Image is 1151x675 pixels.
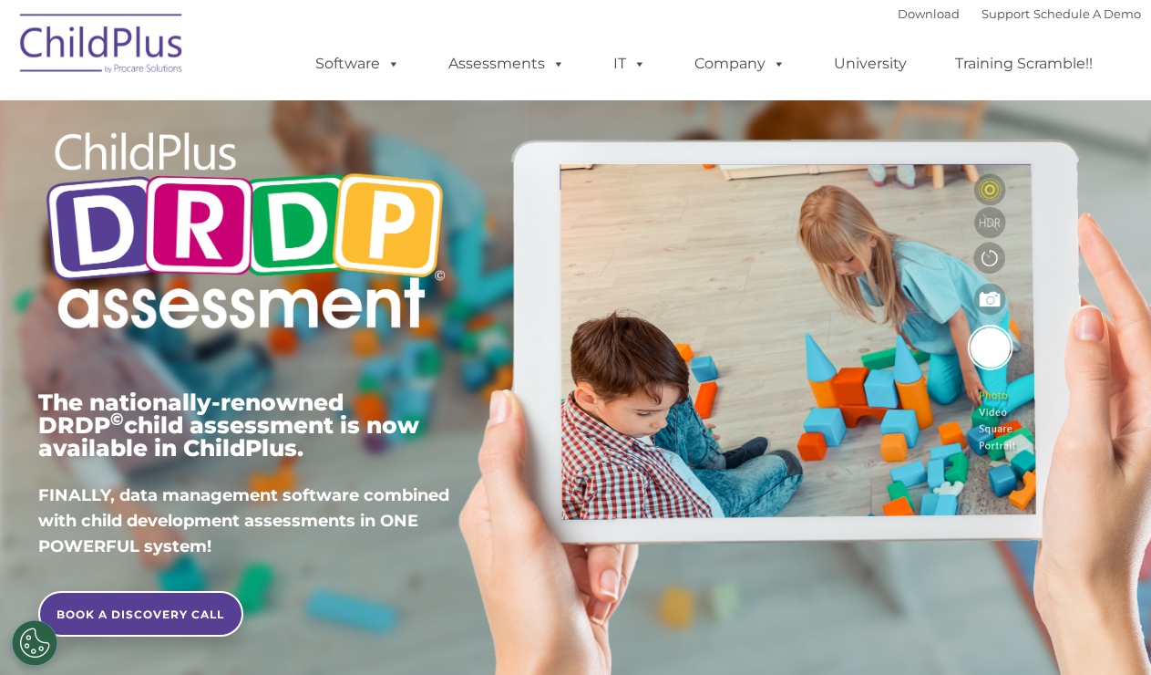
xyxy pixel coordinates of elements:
[38,485,449,556] span: FINALLY, data management software combined with child development assessments in ONE POWERFUL sys...
[12,620,57,666] button: Cookies Settings
[816,46,925,82] a: University
[38,108,452,359] img: Copyright - DRDP Logo Light
[38,389,419,462] span: The nationally-renowned DRDP child assessment is now available in ChildPlus.
[1033,6,1141,21] a: Schedule A Demo
[898,6,960,21] a: Download
[11,1,193,92] img: ChildPlus by Procare Solutions
[937,46,1111,82] a: Training Scramble!!
[676,46,804,82] a: Company
[595,46,664,82] a: IT
[110,409,124,430] sup: ©
[981,6,1030,21] a: Support
[430,46,583,82] a: Assessments
[898,6,1141,21] font: |
[38,591,243,637] a: BOOK A DISCOVERY CALL
[297,46,418,82] a: Software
